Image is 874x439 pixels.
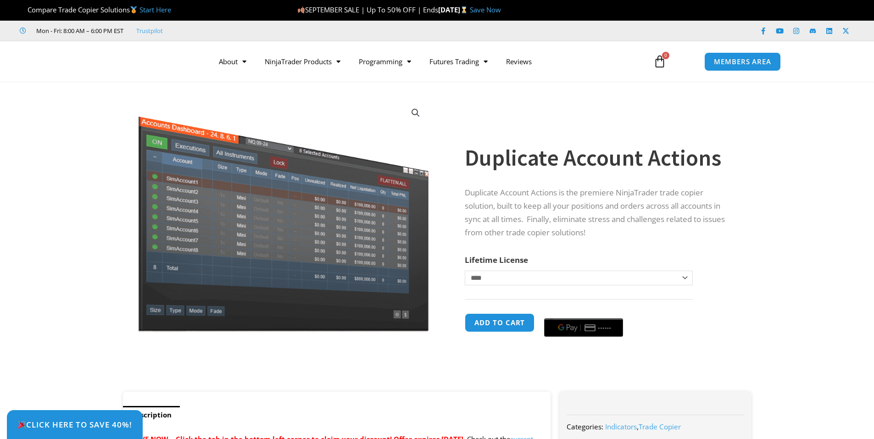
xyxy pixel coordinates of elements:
a: About [210,51,256,72]
img: ⌛ [461,6,468,13]
a: Clear options [465,290,479,296]
span: SEPTEMBER SALE | Up To 50% OFF | Ends [297,5,438,14]
a: Start Here [139,5,171,14]
strong: [DATE] [438,5,470,14]
a: Save Now [470,5,501,14]
iframe: Secure payment input frame [542,312,625,313]
h1: Duplicate Account Actions [465,142,733,174]
span: 0 [662,52,669,59]
span: Compare Trade Copier Solutions [20,5,171,14]
a: 0 [640,48,680,75]
a: Reviews [497,51,541,72]
img: 🍂 [298,6,305,13]
a: Programming [350,51,420,72]
img: LogoAI | Affordable Indicators – NinjaTrader [93,45,192,78]
img: 🥇 [130,6,137,13]
text: •••••• [599,325,612,331]
span: MEMBERS AREA [714,58,771,65]
a: Futures Trading [420,51,497,72]
a: NinjaTrader Products [256,51,350,72]
button: Buy with GPay [544,318,623,337]
label: Lifetime License [465,255,528,265]
p: Duplicate Account Actions is the premiere NinjaTrader trade copier solution, built to keep all yo... [465,186,733,239]
a: MEMBERS AREA [704,52,781,71]
img: 🎉 [18,421,26,428]
span: Click Here to save 40%! [17,421,132,428]
span: Mon - Fri: 8:00 AM – 6:00 PM EST [34,25,123,36]
img: Screenshot 2024-08-26 15414455555 [136,98,431,332]
img: 🏆 [20,6,27,13]
a: Trustpilot [136,25,163,36]
button: Add to cart [465,313,534,332]
a: View full-screen image gallery [407,105,424,121]
a: 🎉Click Here to save 40%! [7,410,143,439]
nav: Menu [210,51,643,72]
